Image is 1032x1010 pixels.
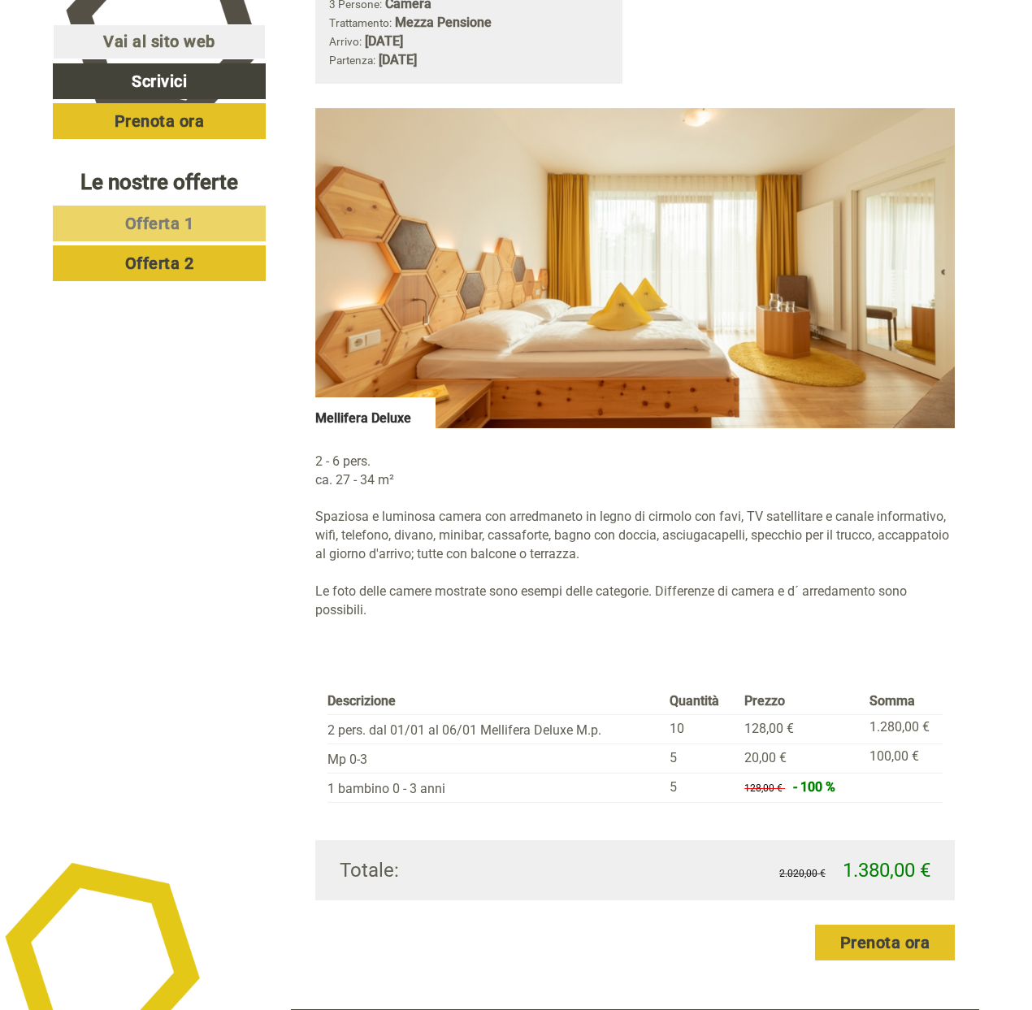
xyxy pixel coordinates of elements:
[843,859,930,882] span: 1.380,00 €
[395,15,492,30] b: Mezza Pensione
[329,16,392,29] small: Trattamento:
[815,925,956,960] a: Prenota ora
[327,715,664,744] td: 2 pers. dal 01/01 al 06/01 Mellifera Deluxe M.p.
[863,715,943,744] td: 1.280,00 €
[793,779,835,795] span: - 100 %
[329,54,375,67] small: Partenza:
[327,689,664,714] th: Descrizione
[53,24,266,59] a: Vai al sito web
[663,744,738,774] td: 5
[663,715,738,744] td: 10
[125,214,194,233] span: Offerta 1
[779,868,826,879] span: 2.020,00 €
[863,744,943,774] td: 100,00 €
[327,744,664,774] td: Mp 0-3
[125,254,194,273] span: Offerta 2
[327,856,635,884] div: Totale:
[663,773,738,802] td: 5
[738,689,862,714] th: Prezzo
[53,103,266,139] a: Prenota ora
[53,167,266,197] div: Le nostre offerte
[315,453,956,620] p: 2 - 6 pers. ca. 27 - 34 m² Spaziosa e luminosa camera con arredmaneto in legno di cirmolo con fav...
[744,782,783,794] span: 128,00 €
[379,52,417,67] b: [DATE]
[365,33,403,49] b: [DATE]
[315,397,436,428] div: Mellifera Deluxe
[53,63,266,99] a: Scrivici
[744,750,787,765] span: 20,00 €
[663,689,738,714] th: Quantità
[744,721,794,736] span: 128,00 €
[315,108,956,428] img: image
[329,35,362,48] small: Arrivo:
[863,689,943,714] th: Somma
[327,773,664,802] td: 1 bambino 0 - 3 anni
